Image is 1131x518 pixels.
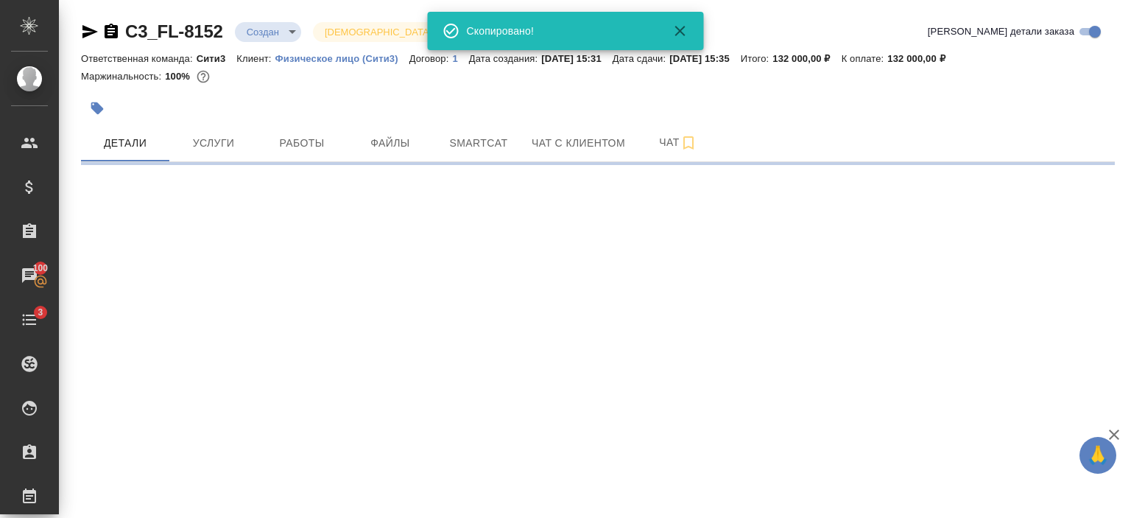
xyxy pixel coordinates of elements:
a: 100 [4,257,55,294]
button: Скопировать ссылку для ЯМессенджера [81,23,99,41]
p: Дата создания: [469,53,541,64]
a: 3 [4,301,55,338]
span: Smartcat [443,134,514,153]
p: Маржинальность: [81,71,165,82]
span: 100 [24,261,57,276]
a: 1 [452,52,468,64]
span: [PERSON_NAME] детали заказа [928,24,1074,39]
a: C3_FL-8152 [125,21,223,41]
button: Закрыть [663,22,698,40]
svg: Подписаться [680,134,697,152]
div: Создан [235,22,301,42]
span: Чат [643,133,714,152]
p: [DATE] 15:35 [669,53,741,64]
button: Скопировать ссылку [102,23,120,41]
p: Ответственная команда: [81,53,197,64]
p: [DATE] 15:31 [541,53,613,64]
div: Создан [313,22,454,42]
p: 1 [452,53,468,64]
span: 3 [29,305,52,320]
span: Работы [267,134,337,153]
span: Детали [90,134,161,153]
p: 132 000,00 ₽ [887,53,956,64]
p: Клиент: [236,53,275,64]
p: 132 000,00 ₽ [772,53,841,64]
button: Добавить тэг [81,92,113,125]
p: Итого: [741,53,772,64]
button: [DEMOGRAPHIC_DATA] [320,26,436,38]
p: Договор: [409,53,453,64]
a: Физическое лицо (Сити3) [275,52,409,64]
span: 🙏 [1085,440,1110,471]
p: Сити3 [197,53,237,64]
button: Создан [242,26,283,38]
p: Физическое лицо (Сити3) [275,53,409,64]
p: К оплате: [842,53,888,64]
span: Чат с клиентом [532,134,625,153]
button: 🙏 [1079,437,1116,474]
p: Дата сдачи: [613,53,669,64]
span: Услуги [178,134,249,153]
div: Скопировано! [467,24,651,38]
p: 100% [165,71,194,82]
button: 0.00 RUB; [194,67,213,86]
span: Файлы [355,134,426,153]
